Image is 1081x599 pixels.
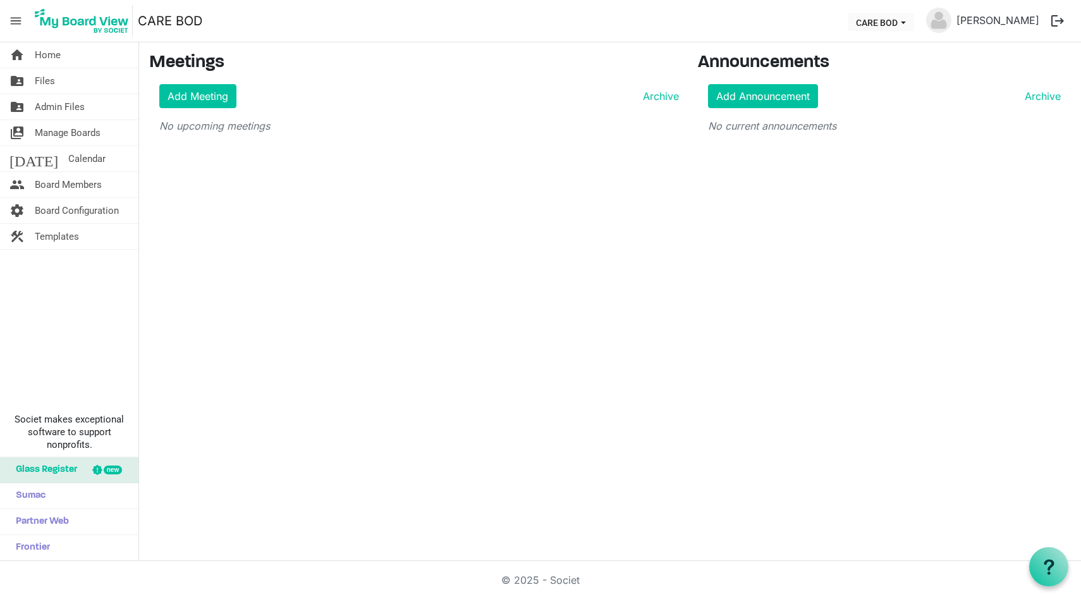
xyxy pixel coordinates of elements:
span: Frontier [9,535,50,560]
span: people [9,172,25,197]
img: My Board View Logo [31,5,133,37]
span: Sumac [9,483,46,509]
p: No current announcements [708,118,1061,133]
span: Files [35,68,55,94]
span: construction [9,224,25,249]
span: Board Members [35,172,102,197]
button: logout [1044,8,1071,34]
span: switch_account [9,120,25,145]
a: [PERSON_NAME] [951,8,1044,33]
span: home [9,42,25,68]
img: no-profile-picture.svg [926,8,951,33]
span: Glass Register [9,457,77,483]
a: My Board View Logo [31,5,138,37]
span: Partner Web [9,509,69,534]
span: folder_shared [9,68,25,94]
div: new [104,466,122,474]
span: [DATE] [9,146,58,171]
span: folder_shared [9,94,25,120]
span: Templates [35,224,79,249]
span: Admin Files [35,94,85,120]
span: Board Configuration [35,198,119,223]
a: Add Meeting [159,84,236,108]
a: Archive [1020,89,1061,104]
span: menu [4,9,28,33]
span: Societ makes exceptional software to support nonprofits. [6,413,133,451]
a: © 2025 - Societ [501,574,580,586]
a: CARE BOD [138,8,202,34]
span: Home [35,42,61,68]
span: Calendar [68,146,106,171]
h3: Announcements [698,52,1071,74]
h3: Meetings [149,52,679,74]
span: Manage Boards [35,120,101,145]
span: settings [9,198,25,223]
button: CARE BOD dropdownbutton [848,13,914,31]
a: Add Announcement [708,84,818,108]
p: No upcoming meetings [159,118,679,133]
a: Archive [638,89,679,104]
